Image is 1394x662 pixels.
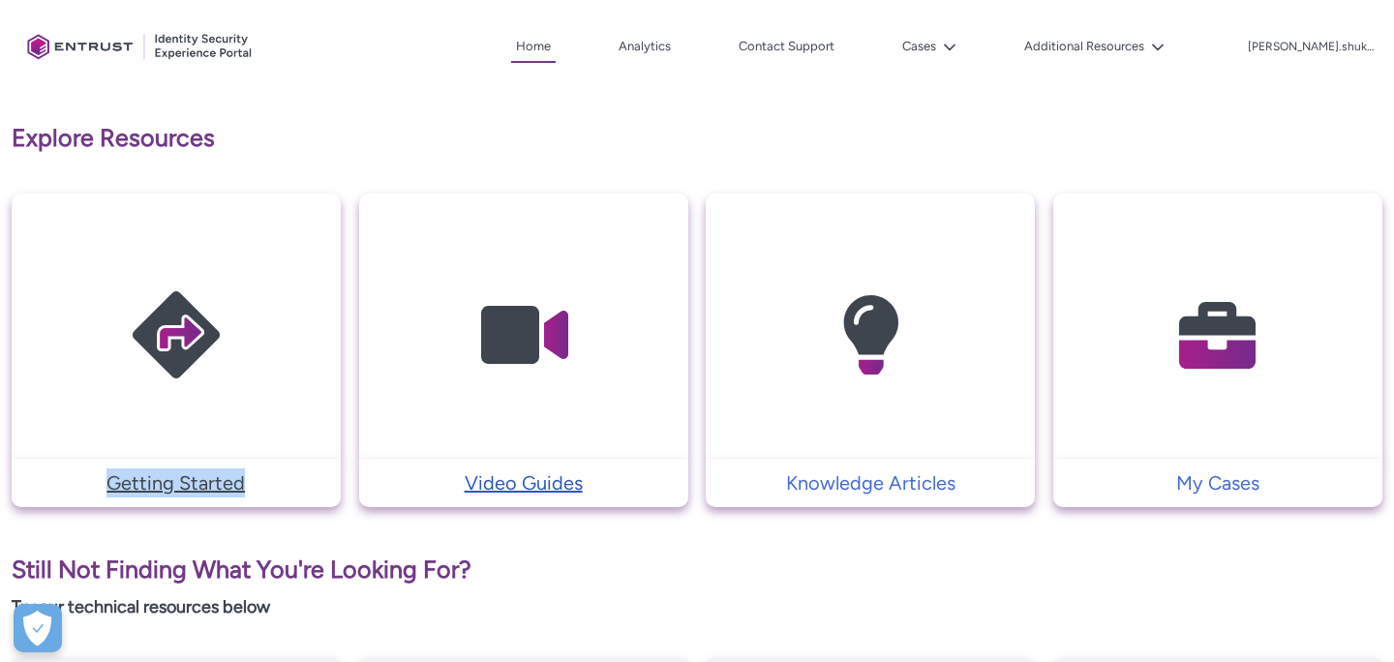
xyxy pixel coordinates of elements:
img: My Cases [1126,231,1310,439]
img: Getting Started [84,231,268,439]
a: Knowledge Articles [706,468,1035,497]
button: Additional Resources [1019,32,1169,61]
a: Contact Support [734,32,839,61]
a: Getting Started [12,468,341,497]
a: Video Guides [359,468,688,497]
button: User Profile mansi.shukla.cep [1247,36,1375,55]
p: Knowledge Articles [715,468,1025,497]
p: Still Not Finding What You're Looking For? [12,552,1382,588]
p: My Cases [1063,468,1373,497]
a: Analytics, opens in new tab [614,32,676,61]
button: Open Preferences [14,604,62,652]
p: Video Guides [369,468,679,497]
p: Try our technical resources below [12,594,1382,620]
div: Cookie Preferences [14,604,62,652]
p: [PERSON_NAME].shukla.cep [1248,41,1374,54]
p: Explore Resources [12,120,1382,157]
a: Home [511,32,556,63]
a: My Cases [1053,468,1382,497]
p: Getting Started [21,468,331,497]
img: Knowledge Articles [778,231,962,439]
img: Video Guides [432,231,616,439]
button: Cases [897,32,961,61]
